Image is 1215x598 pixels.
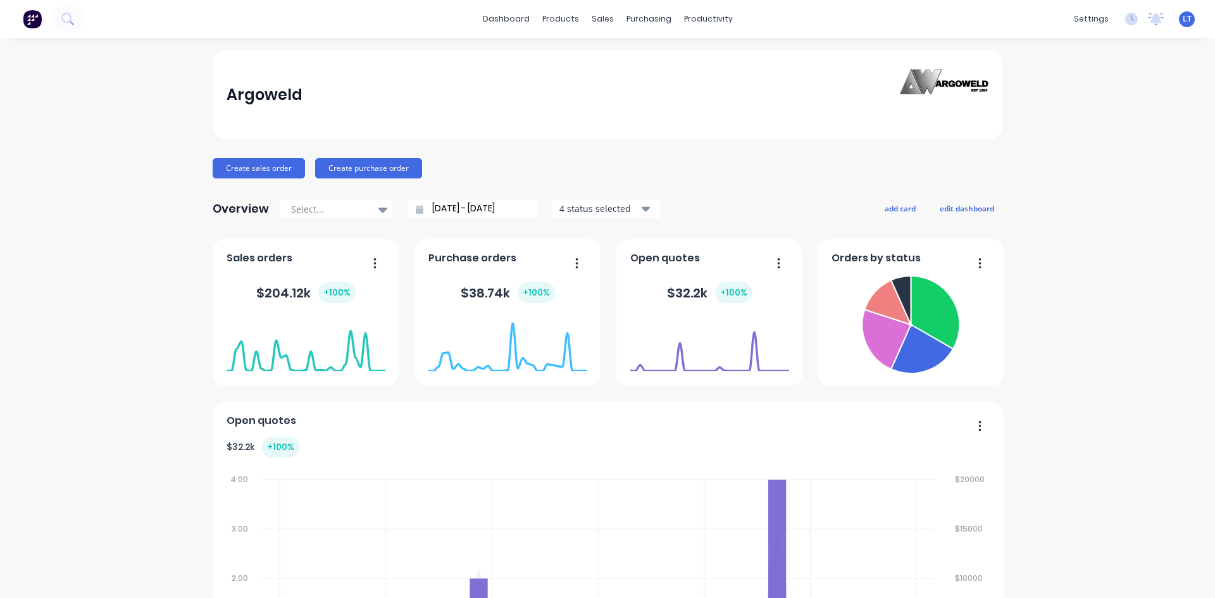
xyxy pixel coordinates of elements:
button: Create sales order [213,158,305,178]
span: Open quotes [630,251,700,266]
div: + 100 % [318,282,356,303]
tspan: 2.00 [232,573,248,583]
div: $ 32.2k [227,437,299,458]
div: + 100 % [518,282,555,303]
span: Orders by status [832,251,921,266]
tspan: $10000 [956,573,983,583]
div: productivity [678,9,739,28]
tspan: $15000 [956,523,983,534]
div: $ 32.2k [667,282,752,303]
div: + 100 % [262,437,299,458]
span: Purchase orders [428,251,516,266]
div: $ 38.74k [461,282,555,303]
img: Factory [23,9,42,28]
button: Create purchase order [315,158,422,178]
div: + 100 % [715,282,752,303]
button: 4 status selected [552,199,660,218]
tspan: 4.00 [230,474,248,485]
div: products [536,9,585,28]
div: 4 status selected [559,202,639,215]
div: $ 204.12k [256,282,356,303]
span: LT [1183,13,1192,25]
div: sales [585,9,620,28]
tspan: $20000 [956,474,985,485]
div: Overview [213,196,269,221]
div: settings [1068,9,1115,28]
span: Sales orders [227,251,292,266]
div: Argoweld [227,82,302,108]
div: purchasing [620,9,678,28]
button: edit dashboard [931,200,1002,216]
tspan: 3.00 [232,523,248,534]
a: dashboard [477,9,536,28]
button: add card [876,200,924,216]
img: Argoweld [900,69,988,121]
